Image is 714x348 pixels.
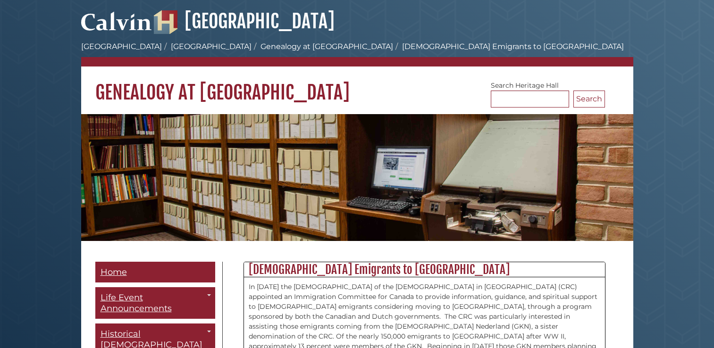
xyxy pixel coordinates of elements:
[154,10,177,34] img: Hekman Library Logo
[154,9,335,33] a: [GEOGRAPHIC_DATA]
[95,287,215,319] a: Life Event Announcements
[171,42,252,51] a: [GEOGRAPHIC_DATA]
[260,42,393,51] a: Genealogy at [GEOGRAPHIC_DATA]
[573,91,605,108] button: Search
[81,22,152,30] a: Calvin University
[101,267,127,277] span: Home
[393,41,624,52] li: [DEMOGRAPHIC_DATA] Emigrants to [GEOGRAPHIC_DATA]
[101,292,172,314] span: Life Event Announcements
[95,262,215,283] a: Home
[81,8,152,34] img: Calvin
[244,262,605,277] h2: [DEMOGRAPHIC_DATA] Emigrants to [GEOGRAPHIC_DATA]
[81,66,633,104] h1: Genealogy at [GEOGRAPHIC_DATA]
[81,41,633,66] nav: breadcrumb
[81,42,162,51] a: [GEOGRAPHIC_DATA]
